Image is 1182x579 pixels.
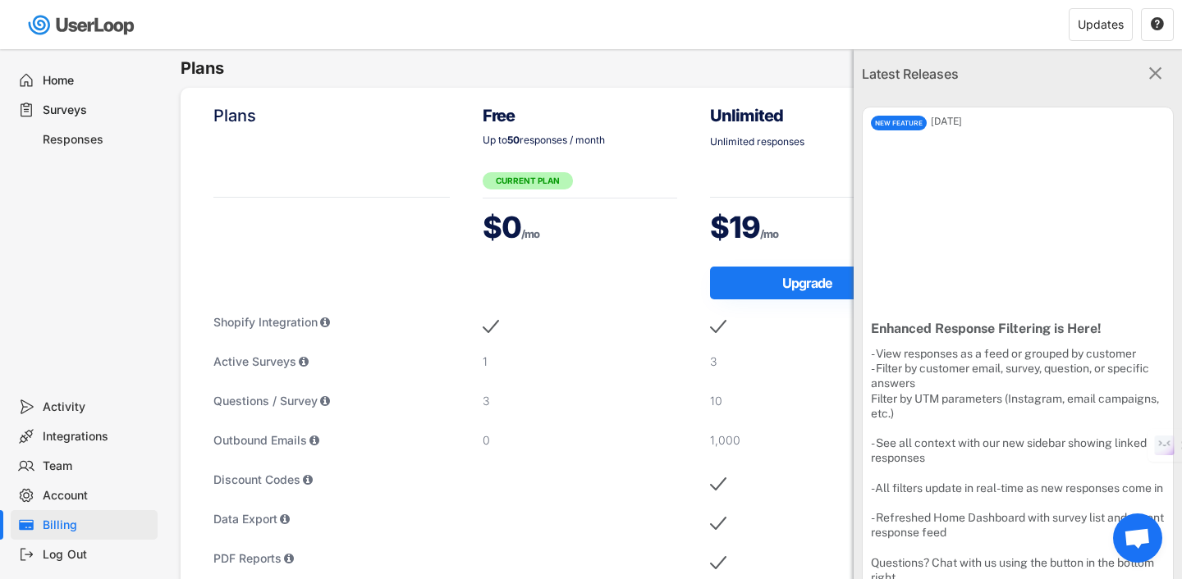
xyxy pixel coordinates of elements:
[760,227,778,240] font: /mo
[710,104,905,127] div: Unlimited
[483,207,678,248] div: $0
[871,116,927,130] div: NEW FEATURE
[483,314,499,339] img: MobileAcceptMajor.svg
[710,207,905,248] div: $19
[521,227,539,240] font: /mo
[43,517,151,533] div: Billing
[483,432,678,449] div: 0
[213,472,450,488] div: Discount Codes
[43,458,151,474] div: Team
[43,399,151,415] div: Activity
[1144,63,1166,84] button: 
[710,353,905,370] div: 3
[1113,513,1162,563] a: Chat abierto
[213,353,450,370] div: Active Surveys
[483,104,678,127] div: Free
[43,103,151,118] div: Surveys
[213,511,450,527] div: Data Export
[181,57,1182,80] h6: Plans
[213,432,450,449] div: Outbound Emails
[931,116,1173,126] div: [DATE]
[213,550,450,567] div: PDF Reports
[483,353,678,370] div: 1
[507,134,520,146] strong: 50
[213,104,450,127] div: Plans
[710,511,726,536] img: MobileAcceptMajor.svg
[25,8,140,42] img: userloop-logo-01.svg
[710,432,905,449] div: 1,000
[710,550,726,575] img: MobileAcceptMajor.svg
[710,472,726,496] img: MobileAcceptMajor.svg
[483,172,573,189] div: CURRENT PLAN
[43,429,151,445] div: Integrations
[1078,19,1124,30] div: Updates
[1150,17,1165,32] button: 
[710,137,905,147] div: Unlimited responses
[1151,16,1164,31] text: 
[483,135,678,145] div: Up to responses / month
[483,393,678,409] div: 3
[871,321,1165,338] div: Enhanced Response Filtering is Here!
[1149,62,1162,84] text: 
[213,393,450,409] div: Questions / Survey
[43,488,151,504] div: Account
[710,393,905,409] div: 10
[213,314,450,331] div: Shopify Integration
[710,314,726,339] img: MobileAcceptMajor.svg
[862,64,1076,84] div: Latest Releases
[43,547,151,563] div: Log Out
[43,73,151,89] div: Home
[43,132,151,148] div: Responses
[710,267,905,299] button: Upgrade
